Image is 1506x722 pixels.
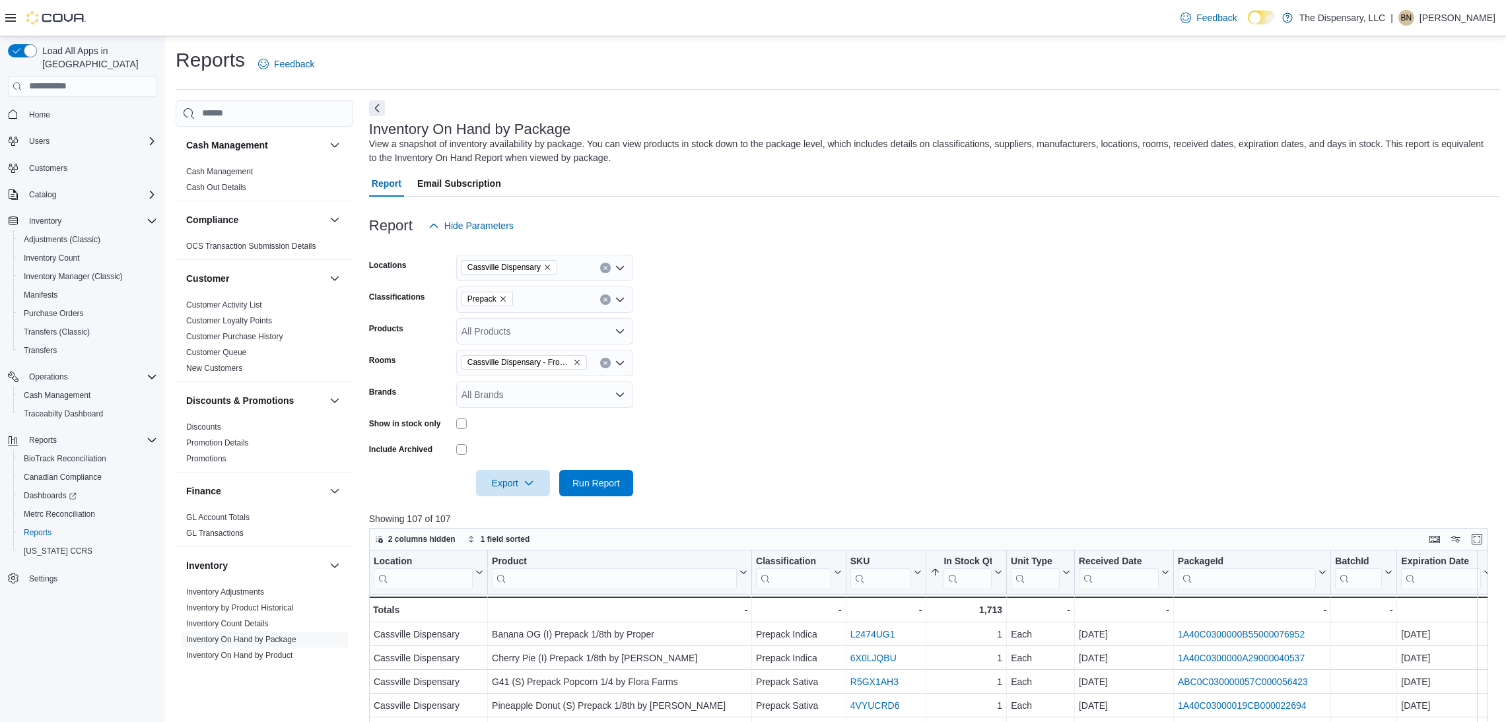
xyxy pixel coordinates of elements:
[186,316,272,325] a: Customer Loyalty Points
[18,525,57,541] a: Reports
[186,603,294,612] a: Inventory by Product Historical
[573,358,581,366] button: Remove Cassville Dispensary - Front Room from selection in this group
[18,451,112,467] a: BioTrack Reconciliation
[1427,531,1443,547] button: Keyboard shortcuts
[423,213,519,239] button: Hide Parameters
[1011,555,1070,589] button: Unit Type
[24,133,157,149] span: Users
[186,634,296,645] span: Inventory On Hand by Package
[13,341,162,360] button: Transfers
[176,419,353,472] div: Discounts & Promotions
[374,626,483,642] div: Cassville Dispensary
[18,543,157,559] span: Washington CCRS
[462,260,557,275] span: Cassville Dispensary
[1079,602,1169,618] div: -
[369,444,432,455] label: Include Archived
[850,555,912,568] div: SKU
[186,667,266,676] a: Inventory Transactions
[756,555,831,568] div: Classification
[930,555,1002,589] button: In Stock Qty
[1079,555,1159,589] div: Received Date
[24,453,106,464] span: BioTrack Reconciliation
[13,505,162,523] button: Metrc Reconciliation
[186,242,316,251] a: OCS Transaction Submission Details
[29,435,57,445] span: Reports
[13,249,162,267] button: Inventory Count
[369,418,441,429] label: Show in stock only
[1178,555,1326,589] button: PackageId
[1401,555,1481,589] div: Expiration Date
[930,650,1002,666] div: 1
[186,315,272,326] span: Customer Loyalty Points
[24,271,123,282] span: Inventory Manager (Classic)
[186,348,246,357] a: Customer Queue
[176,509,353,546] div: Finance
[186,559,324,572] button: Inventory
[369,218,413,234] h3: Report
[186,394,324,407] button: Discounts & Promotions
[615,294,625,305] button: Open list of options
[18,506,157,522] span: Metrc Reconciliation
[756,674,842,690] div: Prepack Sativa
[615,389,625,400] button: Open list of options
[18,343,62,358] a: Transfers
[369,292,425,302] label: Classifications
[369,387,396,397] label: Brands
[13,523,162,542] button: Reports
[24,213,157,229] span: Inventory
[1079,626,1169,642] div: [DATE]
[492,626,747,642] div: Banana OG (I) Prepack 1/8th by Proper
[186,300,262,310] a: Customer Activity List
[13,468,162,486] button: Canadian Compliance
[484,470,542,496] span: Export
[930,674,1002,690] div: 1
[18,269,128,284] a: Inventory Manager (Classic)
[930,626,1002,642] div: 1
[1178,629,1305,640] a: 1A40C0300000B55000076952
[176,238,353,259] div: Compliance
[1401,650,1491,666] div: [DATE]
[462,292,513,306] span: Prepack
[492,555,737,568] div: Product
[18,306,157,321] span: Purchase Orders
[18,250,157,266] span: Inventory Count
[18,406,108,422] a: Traceabilty Dashboard
[24,472,102,482] span: Canadian Compliance
[369,100,385,116] button: Next
[3,431,162,449] button: Reports
[24,160,73,176] a: Customers
[24,253,80,263] span: Inventory Count
[492,698,747,713] div: Pineapple Donut (S) Prepack 1/8th by [PERSON_NAME]
[18,469,107,485] a: Canadian Compliance
[1420,10,1495,26] p: [PERSON_NAME]
[18,488,157,504] span: Dashboards
[29,216,61,226] span: Inventory
[24,133,55,149] button: Users
[1079,555,1169,589] button: Received Date
[481,534,530,544] span: 1 field sorted
[374,555,483,589] button: Location
[29,574,57,584] span: Settings
[1011,698,1070,713] div: Each
[24,106,157,123] span: Home
[186,422,221,432] a: Discounts
[24,432,62,448] button: Reports
[186,438,249,447] a: Promotion Details
[8,100,157,622] nav: Complex example
[327,212,343,228] button: Compliance
[3,185,162,204] button: Catalog
[13,323,162,341] button: Transfers (Classic)
[18,287,157,303] span: Manifests
[3,212,162,230] button: Inventory
[370,531,461,547] button: 2 columns hidden
[492,650,747,666] div: Cherry Pie (I) Prepack 1/8th by [PERSON_NAME]
[1401,10,1412,26] span: BN
[615,358,625,368] button: Open list of options
[369,260,407,271] label: Locations
[850,653,897,663] a: 6X0LJQBU
[1335,555,1382,589] div: BatchId
[756,555,831,589] div: Classification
